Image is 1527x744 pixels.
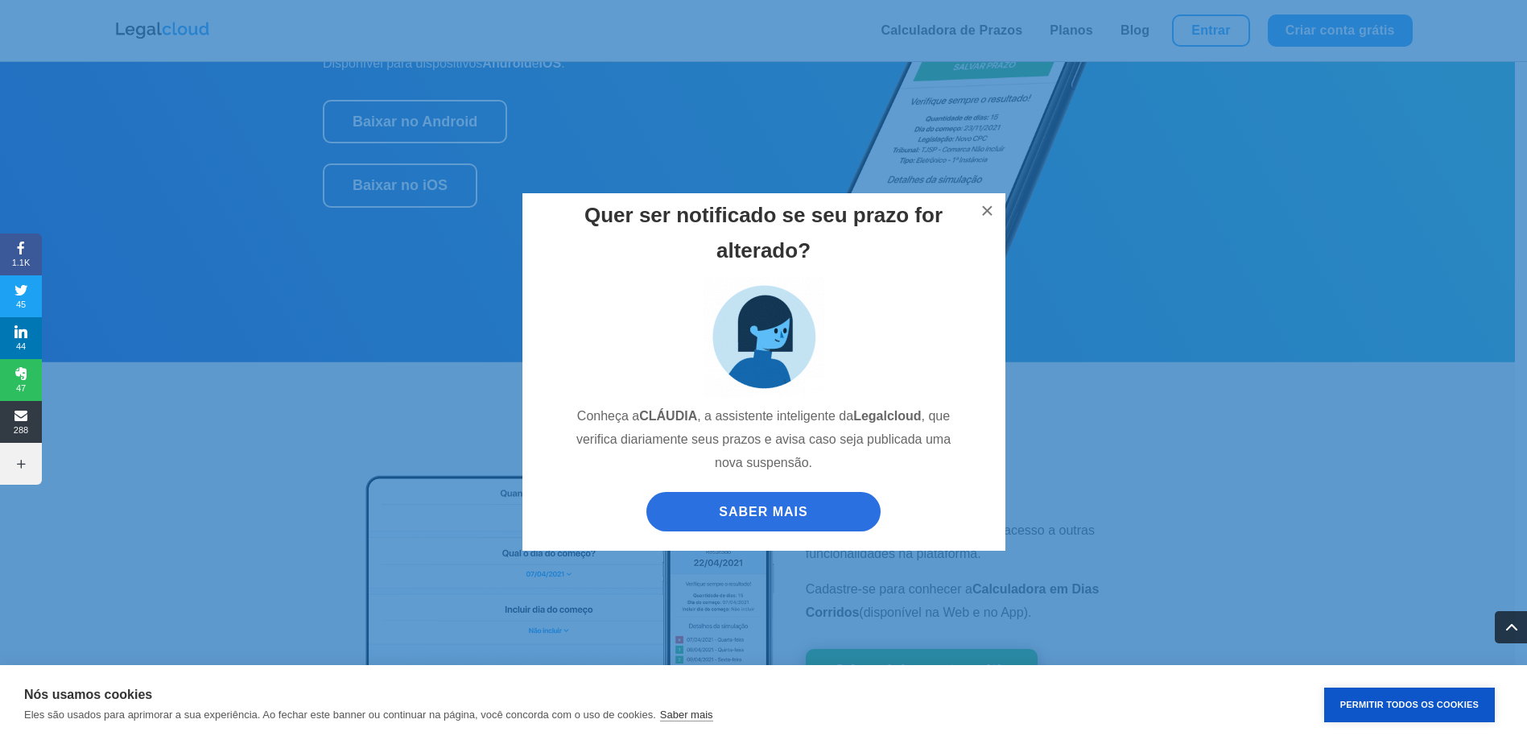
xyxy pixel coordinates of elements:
strong: Nós usamos cookies [24,688,152,701]
a: Saber mais [660,709,713,721]
strong: CLÁUDIA [639,409,697,423]
button: × [970,193,1005,229]
a: SABER MAIS [646,492,880,531]
p: Eles são usados para aprimorar a sua experiência. Ao fechar este banner ou continuar na página, v... [24,709,656,721]
h2: Quer ser notificado se seu prazo for alterado? [567,197,961,276]
strong: Legalcloud [853,409,921,423]
img: claudia_assistente [704,276,824,397]
p: Conheça a , a assistente inteligente da , que verifica diariamente seus prazos e avisa caso seja ... [567,405,961,487]
button: Permitir Todos os Cookies [1324,688,1495,722]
